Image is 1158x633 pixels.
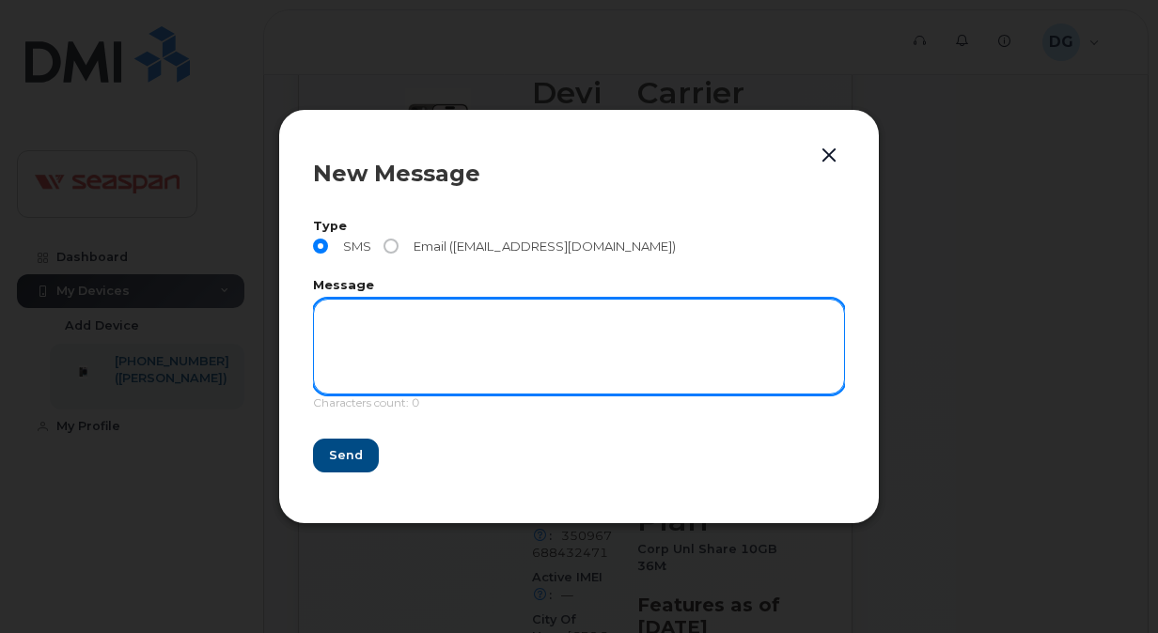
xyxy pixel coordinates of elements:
[406,239,676,254] span: Email ([EMAIL_ADDRESS][DOMAIN_NAME])
[313,221,845,233] label: Type
[383,239,399,254] input: Email ([EMAIL_ADDRESS][DOMAIN_NAME])
[329,446,363,464] span: Send
[313,394,845,422] div: Characters count: 0
[313,439,379,472] button: Send
[313,280,845,292] label: Message
[336,239,371,254] span: SMS
[313,239,328,254] input: SMS
[313,162,845,185] div: New Message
